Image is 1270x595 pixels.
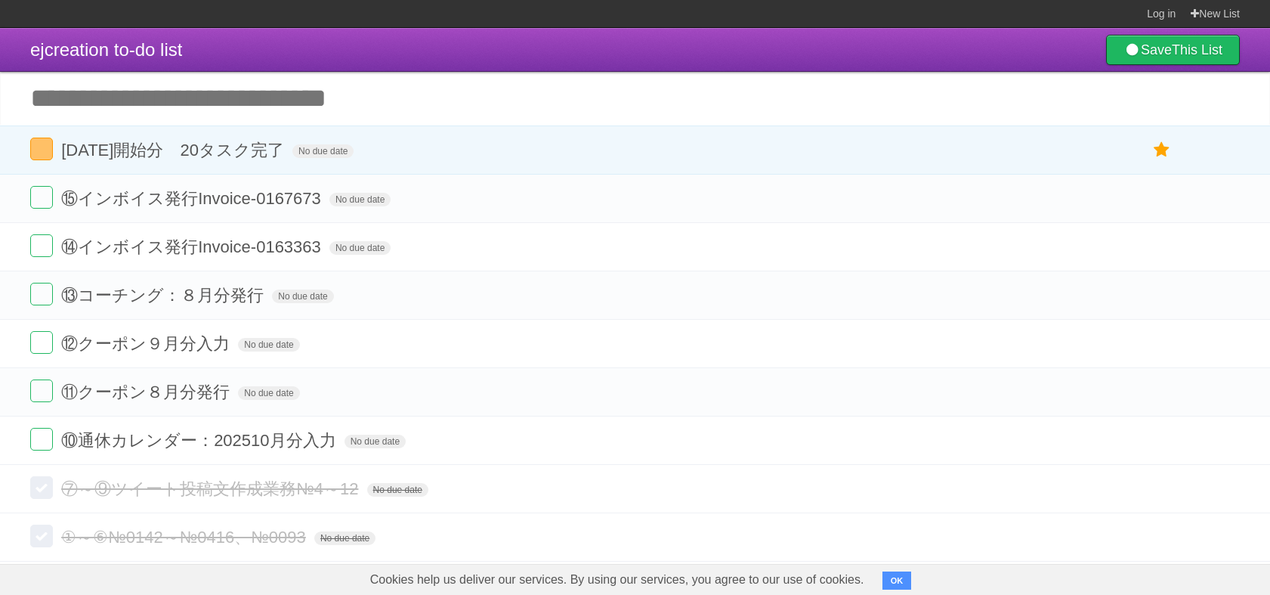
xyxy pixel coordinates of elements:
span: ⑭インボイス発行Invoice-0163363 [61,237,325,256]
span: [DATE]開始分 20タスク完了 [61,141,288,160]
span: ejcreation to-do list [30,39,182,60]
span: No due date [238,386,299,400]
label: Done [30,138,53,160]
span: No due date [329,193,391,206]
span: No due date [329,241,391,255]
label: Done [30,380,53,402]
span: Cookies help us deliver our services. By using our services, you agree to our use of cookies. [355,565,879,595]
span: No due date [314,531,375,545]
span: No due date [272,290,333,303]
span: ①～⑥№0142～№0416、№0093 [61,528,310,547]
span: ⑩通休カレンダー：202510月分入力 [61,431,339,450]
span: No due date [345,435,406,448]
span: ⑬コーチング：８月分発行 [61,286,267,305]
span: ⑮インボイス発行Invoice-0167673 [61,189,325,208]
span: No due date [238,338,299,352]
label: Done [30,186,53,209]
label: Done [30,283,53,305]
label: Done [30,331,53,354]
span: ⑦～⑨ツイート投稿文作成業務№4～12 [61,479,362,498]
label: Done [30,428,53,451]
label: Done [30,234,53,257]
a: SaveThis List [1106,35,1240,65]
button: OK [882,572,912,590]
label: Star task [1148,138,1176,163]
b: This List [1172,42,1222,57]
label: Done [30,476,53,499]
label: Done [30,525,53,547]
span: ⑫クーポン９月分入力 [61,334,233,353]
span: ⑪クーポン８月分発行 [61,383,233,401]
span: No due date [367,483,428,497]
span: No due date [292,144,354,158]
